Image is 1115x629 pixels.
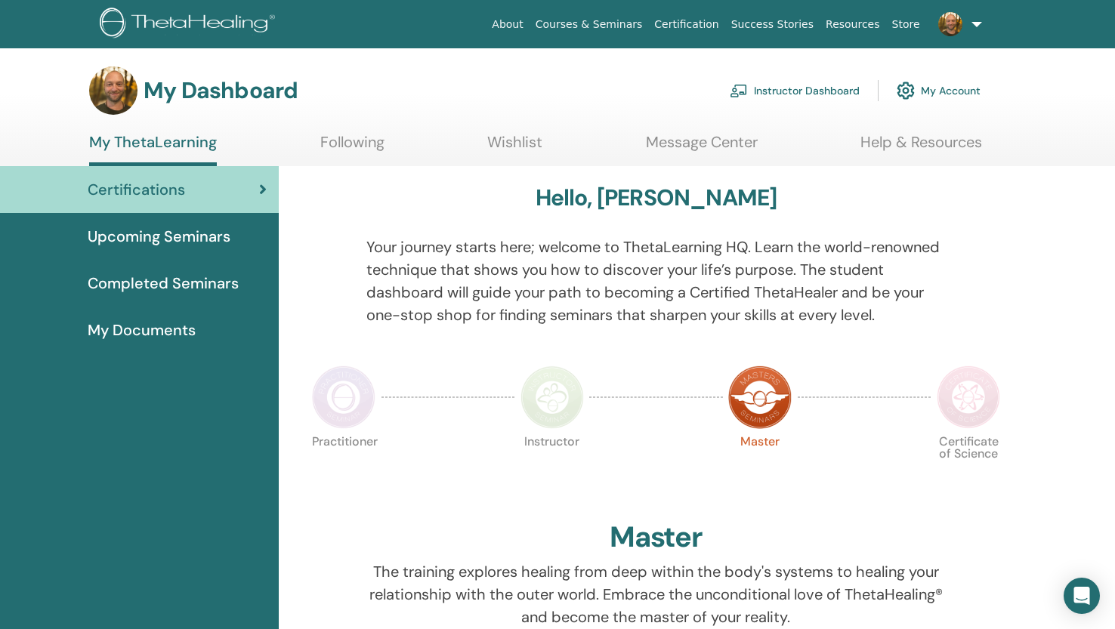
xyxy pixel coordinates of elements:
[89,133,217,166] a: My ThetaLearning
[487,133,542,162] a: Wishlist
[820,11,886,39] a: Resources
[88,225,230,248] span: Upcoming Seminars
[144,77,298,104] h3: My Dashboard
[728,436,792,499] p: Master
[937,365,1000,429] img: Certificate of Science
[610,520,703,555] h2: Master
[897,74,981,107] a: My Account
[897,78,915,103] img: cog.svg
[89,66,137,115] img: default.jpg
[730,74,860,107] a: Instructor Dashboard
[88,319,196,341] span: My Documents
[725,11,820,39] a: Success Stories
[728,365,792,429] img: Master
[530,11,649,39] a: Courses & Seminars
[860,133,982,162] a: Help & Resources
[938,12,962,36] img: default.jpg
[88,272,239,294] span: Completed Seminars
[312,365,375,429] img: Practitioner
[320,133,385,162] a: Following
[520,436,584,499] p: Instructor
[366,236,946,326] p: Your journey starts here; welcome to ThetaLearning HQ. Learn the world-renowned technique that sh...
[646,133,758,162] a: Message Center
[730,84,748,97] img: chalkboard-teacher.svg
[486,11,529,39] a: About
[536,184,777,211] h3: Hello, [PERSON_NAME]
[312,436,375,499] p: Practitioner
[88,178,185,201] span: Certifications
[520,365,584,429] img: Instructor
[886,11,926,39] a: Store
[648,11,724,39] a: Certification
[366,560,946,628] p: The training explores healing from deep within the body's systems to healing your relationship wi...
[1064,578,1100,614] div: Open Intercom Messenger
[937,436,1000,499] p: Certificate of Science
[100,8,280,42] img: logo.png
